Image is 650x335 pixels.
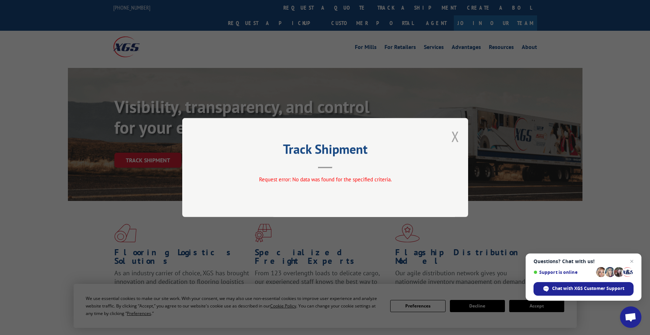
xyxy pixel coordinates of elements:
[534,258,634,264] span: Questions? Chat with us!
[218,144,432,158] h2: Track Shipment
[534,282,634,296] div: Chat with XGS Customer Support
[627,257,636,266] span: Close chat
[552,285,624,292] span: Chat with XGS Customer Support
[451,127,459,146] button: Close modal
[620,306,641,328] div: Open chat
[259,176,391,183] span: Request error: No data was found for the specified criteria.
[534,270,594,275] span: Support is online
